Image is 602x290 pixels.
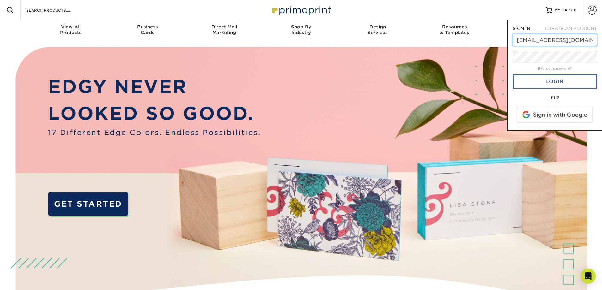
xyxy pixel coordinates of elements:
div: Services [339,24,416,35]
a: View AllProducts [33,20,109,40]
span: View All [33,24,109,30]
span: Business [109,24,186,30]
span: Shop By [263,24,339,30]
p: EDGY NEVER [48,73,261,100]
input: SEARCH PRODUCTS..... [26,6,87,14]
a: BusinessCards [109,20,186,40]
div: Industry [263,24,339,35]
div: & Support [493,24,570,35]
a: Direct MailMarketing [186,20,263,40]
span: CREATE AN ACCOUNT [545,26,597,31]
div: Cards [109,24,186,35]
a: Shop ByIndustry [263,20,339,40]
span: MY CART [555,8,573,13]
img: Primoprint [270,3,333,17]
a: Contact& Support [493,20,570,40]
span: 17 Different Edge Colors. Endless Possibilities. [48,127,261,138]
span: Resources [416,24,493,30]
div: OR [513,94,597,102]
a: Resources& Templates [416,20,493,40]
iframe: Google Customer Reviews [2,271,54,288]
a: GET STARTED [48,192,128,216]
span: Direct Mail [186,24,263,30]
div: & Templates [416,24,493,35]
div: Products [33,24,109,35]
a: Login [513,74,597,89]
span: Design [339,24,416,30]
input: Email [513,34,597,46]
span: SIGN IN [513,26,530,31]
span: Contact [493,24,570,30]
p: LOOKED SO GOOD. [48,100,261,127]
a: forgot password? [538,67,572,71]
div: Open Intercom Messenger [581,269,596,284]
a: DesignServices [339,20,416,40]
span: 0 [574,8,577,12]
div: Marketing [186,24,263,35]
